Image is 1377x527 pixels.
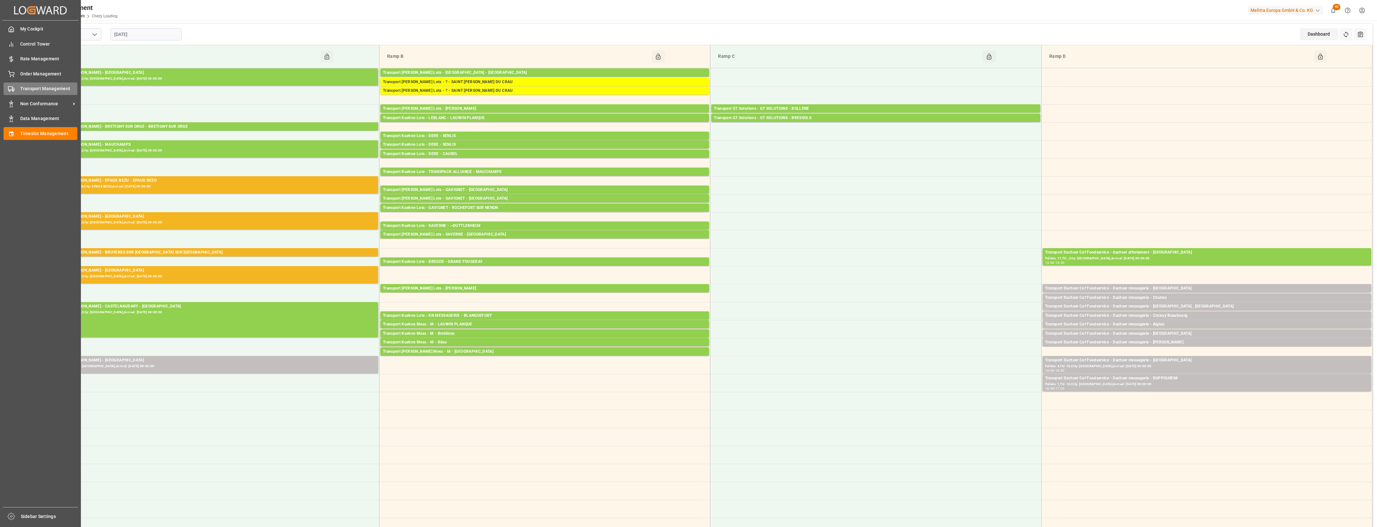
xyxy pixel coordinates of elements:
[4,38,77,50] a: Control Tower
[1045,331,1369,337] div: Transport Dachser Cof Foodservice - Dachser messagerie - [GEOGRAPHIC_DATA]
[383,175,706,181] div: Pallets: 21,TU: 1140,City: MAUCHAMPS,Arrival: [DATE] 00:00:00
[1047,50,1314,63] div: Ramp D
[1340,3,1355,18] button: Help Center
[383,133,706,139] div: Transport Kuehne Lots - DERE - SENLIS
[1333,4,1340,10] span: 40
[20,71,78,77] span: Order Management
[52,70,376,76] div: Transport [PERSON_NAME] - [GEOGRAPHIC_DATA]
[385,50,652,63] div: Ramp B
[383,229,706,235] div: Pallets: 1,TU: 74,City: ~[GEOGRAPHIC_DATA],Arrival: [DATE] 00:00:00
[383,355,706,360] div: Pallets: ,TU: 7,City: [GEOGRAPHIC_DATA],Arrival: [DATE] 00:00:00
[4,53,77,65] a: Rate Management
[20,41,78,48] span: Control Tower
[383,313,706,319] div: Transport Kuehne Lots - KN MESSAGERIE - BLANQUEFORT
[383,337,706,342] div: Pallets: ,TU: 11,City: [GEOGRAPHIC_DATA],Arrival: [DATE] 00:00:00
[110,28,182,40] input: DD-MM-YYYY
[383,169,706,175] div: Transport Kuehne Lots - TRANSPACK ALLIANCE - MAUCHAMPS
[383,292,706,297] div: Pallets: 1,TU: ,City: CARQUEFOU,Arrival: [DATE] 00:00:00
[1054,369,1055,372] div: -
[1045,285,1369,292] div: Transport Dachser Cof Foodservice - Dachser messagerie - [GEOGRAPHIC_DATA]
[52,130,376,135] div: Pallets: 2,TU: ,City: [GEOGRAPHIC_DATA],Arrival: [DATE] 00:00:00
[52,303,376,310] div: Transport [PERSON_NAME] - CASTELNAUDARY - [GEOGRAPHIC_DATA]
[383,328,706,333] div: Pallets: ,TU: 74,City: LAUWIN PLANQUE,Arrival: [DATE] 00:00:00
[1045,364,1369,369] div: Pallets: 4,TU: 18,City: [GEOGRAPHIC_DATA],Arrival: [DATE] 00:00:00
[383,346,706,351] div: Pallets: ,TU: 7,City: [GEOGRAPHIC_DATA],Arrival: [DATE] 00:00:00
[1054,387,1055,390] div: -
[20,100,71,107] span: Non Conformance
[1055,387,1065,390] div: 17:00
[383,202,706,207] div: Pallets: 9,TU: 384,City: [GEOGRAPHIC_DATA],Arrival: [DATE] 00:00:00
[383,211,706,217] div: Pallets: 1,TU: 112,City: ROCHEFORT SUR NENON,Arrival: [DATE] 00:00:00
[1045,303,1369,310] div: Transport Dachser Cof Foodservice - Dachser messagerie - [GEOGRAPHIC_DATA] , [GEOGRAPHIC_DATA]
[20,56,78,62] span: Rate Management
[714,106,1037,112] div: Transport GT Solutions - GT SOLUTIONS - BOLLENE
[1045,375,1369,382] div: Transport Dachser Cof Foodservice - Dachser messagerie - DUPPIGHEIM
[52,310,376,315] div: Pallets: 6,TU: 1022,City: [GEOGRAPHIC_DATA],Arrival: [DATE] 00:00:00
[383,331,706,337] div: Transport Kuehne Mess - M - Brebières
[1326,3,1340,18] button: show 40 new notifications
[1045,256,1369,261] div: Pallets: 17,TU: ,City: [GEOGRAPHIC_DATA],Arrival: [DATE] 00:00:00
[90,30,99,39] button: open menu
[1300,28,1338,40] div: Dashboard
[20,115,78,122] span: Data Management
[1045,328,1369,333] div: Pallets: 2,TU: 12,City: [GEOGRAPHIC_DATA],Arrival: [DATE] 00:00:00
[52,184,376,189] div: Pallets: 30,TU: 2158,City: EPAUX BEZU,Arrival: [DATE] 00:00:00
[383,259,706,265] div: Transport Kuehne Lots - BREGER - GRAND FOUGERAY
[383,94,706,99] div: Pallets: 3,TU: 716,City: [GEOGRAPHIC_DATA][PERSON_NAME],Arrival: [DATE] 00:00:00
[383,88,706,94] div: Transport [PERSON_NAME] Lots - ? - SAINT [PERSON_NAME] DU CRAU
[714,112,1037,117] div: Pallets: 2,TU: ,City: BOLLENE,Arrival: [DATE] 00:00:00
[714,121,1037,127] div: Pallets: 1,TU: 84,City: BRESSOLS,Arrival: [DATE] 00:00:00
[4,127,77,140] a: Timeslot Management
[52,220,376,225] div: Pallets: 12,TU: 486,City: [GEOGRAPHIC_DATA],Arrival: [DATE] 00:00:00
[383,112,706,117] div: Pallets: 4,TU: 128,City: [GEOGRAPHIC_DATA],Arrival: [DATE] 00:00:00
[1045,295,1369,301] div: Transport Dachser Cof Foodservice - Dachser messagerie - Chatres
[1045,301,1369,307] div: Pallets: ,TU: 190,City: [GEOGRAPHIC_DATA],Arrival: [DATE] 00:00:00
[383,339,706,346] div: Transport Kuehne Mess - M - Réau
[383,265,706,271] div: Pallets: 2,TU: 6,City: [GEOGRAPHIC_DATA],Arrival: [DATE] 00:00:00
[52,142,376,148] div: Transport [PERSON_NAME] - MAUCHAMPS
[4,82,77,95] a: Transport Management
[1248,4,1326,16] button: Melitta Europa GmbH & Co. KG
[52,177,376,184] div: Transport [PERSON_NAME] - EPAUX BEZU - EPAUX BEZU
[1045,321,1369,328] div: Transport Dachser Cof Foodservice - Dachser messagerie - Aiglun
[52,76,376,82] div: Pallets: 5,TU: 1102,City: [GEOGRAPHIC_DATA],Arrival: [DATE] 00:00:00
[21,513,78,520] span: Sidebar Settings
[383,321,706,328] div: Transport Kuehne Mess - M - LAUWIN PLANQUE
[20,130,78,137] span: Timeslot Management
[383,238,706,243] div: Pallets: 2,TU: ,City: SARREBOURG,Arrival: [DATE] 00:00:00
[1045,292,1369,297] div: Pallets: 2,TU: 29,City: [GEOGRAPHIC_DATA],Arrival: [DATE] 00:00:00
[52,274,376,279] div: Pallets: 13,TU: 792,City: [GEOGRAPHIC_DATA],Arrival: [DATE] 00:00:00
[52,148,376,153] div: Pallets: 26,TU: 473,City: [GEOGRAPHIC_DATA],Arrival: [DATE] 00:00:00
[1045,319,1369,324] div: Pallets: 1,TU: 30,City: Croissy Beaubourg,Arrival: [DATE] 00:00:00
[1045,313,1369,319] div: Transport Dachser Cof Foodservice - Dachser messagerie - Croissy Beaubourg
[383,115,706,121] div: Transport Kuehne Lots - LEBLANC - LAUWIN PLANQUE
[383,121,706,127] div: Pallets: ,TU: 101,City: LAUWIN PLANQUE,Arrival: [DATE] 00:00:00
[383,139,706,145] div: Pallets: 1,TU: 922,City: [GEOGRAPHIC_DATA],Arrival: [DATE] 00:00:00
[20,85,78,92] span: Transport Management
[1054,261,1055,264] div: -
[383,319,706,324] div: Pallets: ,TU: 232,City: [GEOGRAPHIC_DATA],Arrival: [DATE] 00:00:00
[383,195,706,202] div: Transport [PERSON_NAME] Lots - GAVIGNET - [GEOGRAPHIC_DATA]
[1045,339,1369,346] div: Transport Dachser Cof Foodservice - Dachser messagerie - [PERSON_NAME]
[52,364,376,369] div: Pallets: 4,TU: ,City: [GEOGRAPHIC_DATA],Arrival: [DATE] 00:00:00
[383,76,706,82] div: Pallets: 1,TU: 352,City: [GEOGRAPHIC_DATA],Arrival: [DATE] 00:00:00
[52,256,376,261] div: Pallets: ,TU: 267,City: [GEOGRAPHIC_DATA],Arrival: [DATE] 00:00:00
[4,23,77,35] a: My Cockpit
[1045,310,1369,315] div: Pallets: 2,TU: 21,City: [GEOGRAPHIC_DATA] , [GEOGRAPHIC_DATA],Arrival: [DATE] 00:00:00
[1055,261,1065,264] div: 13:30
[1045,261,1054,264] div: 13:00
[4,67,77,80] a: Order Management
[1045,346,1369,351] div: Pallets: ,TU: 72,City: [PERSON_NAME],Arrival: [DATE] 00:00:00
[1045,357,1369,364] div: Transport Dachser Cof Foodservice - Dachser messagerie - [GEOGRAPHIC_DATA]
[52,124,376,130] div: Transport [PERSON_NAME] - BRETIGNY SUR ORGE - BRETIGNY SUR ORGE
[383,85,706,91] div: Pallets: 2,TU: 671,City: [GEOGRAPHIC_DATA][PERSON_NAME],Arrival: [DATE] 00:00:00
[383,223,706,229] div: Transport Kuehne Lots - SAVERNE - ~DUTTLENHEIM
[52,249,376,256] div: Transport [PERSON_NAME] - BRUYERES SUR [GEOGRAPHIC_DATA] SUR [GEOGRAPHIC_DATA]
[383,142,706,148] div: Transport Kuehne Lots - DERE - SENLIS
[383,157,706,163] div: Pallets: 5,TU: 40,City: [GEOGRAPHIC_DATA],Arrival: [DATE] 00:00:00
[1055,369,1065,372] div: 16:30
[1045,369,1054,372] div: 16:00
[383,148,706,153] div: Pallets: ,TU: 482,City: [GEOGRAPHIC_DATA],Arrival: [DATE] 00:00:00
[1045,249,1369,256] div: Transport Dachser Cof Foodservice - dachser affretement - [GEOGRAPHIC_DATA]
[715,50,983,63] div: Ramp C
